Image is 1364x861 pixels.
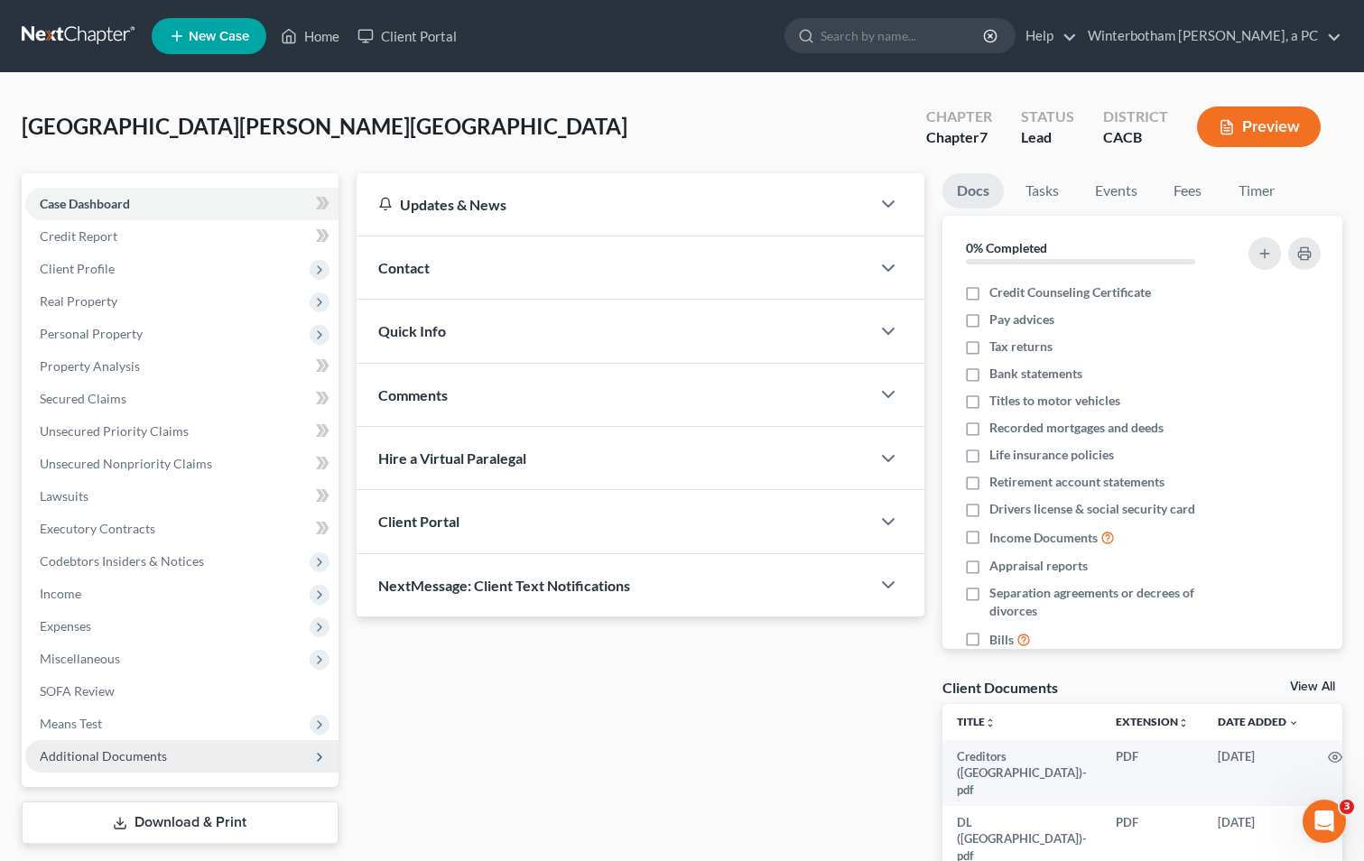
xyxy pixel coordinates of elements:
[40,651,120,666] span: Miscellaneous
[378,577,630,594] span: NextMessage: Client Text Notifications
[25,415,339,448] a: Unsecured Priority Claims
[25,513,339,545] a: Executory Contracts
[989,310,1054,329] span: Pay advices
[40,423,189,439] span: Unsecured Priority Claims
[348,20,466,52] a: Client Portal
[1218,715,1299,728] a: Date Added expand_more
[40,586,81,601] span: Income
[957,715,996,728] a: Titleunfold_more
[272,20,348,52] a: Home
[989,557,1088,575] span: Appraisal reports
[942,678,1058,697] div: Client Documents
[40,521,155,536] span: Executory Contracts
[25,383,339,415] a: Secured Claims
[926,106,992,127] div: Chapter
[942,173,1004,208] a: Docs
[1116,715,1189,728] a: Extensionunfold_more
[989,500,1195,518] span: Drivers license & social security card
[25,480,339,513] a: Lawsuits
[25,350,339,383] a: Property Analysis
[40,228,117,244] span: Credit Report
[378,513,459,530] span: Client Portal
[40,553,204,569] span: Codebtors Insiders & Notices
[989,529,1098,547] span: Income Documents
[40,196,130,211] span: Case Dashboard
[985,717,996,728] i: unfold_more
[1079,20,1341,52] a: Winterbotham [PERSON_NAME], a PC
[189,30,249,43] span: New Case
[40,358,140,374] span: Property Analysis
[821,19,986,52] input: Search by name...
[1224,173,1289,208] a: Timer
[40,391,126,406] span: Secured Claims
[989,365,1082,383] span: Bank statements
[25,675,339,708] a: SOFA Review
[989,473,1165,491] span: Retirement account statements
[378,259,430,276] span: Contact
[25,220,339,253] a: Credit Report
[1178,717,1189,728] i: unfold_more
[1101,740,1203,806] td: PDF
[378,449,526,467] span: Hire a Virtual Paralegal
[378,195,849,214] div: Updates & News
[40,326,143,341] span: Personal Property
[926,127,992,148] div: Chapter
[989,419,1164,437] span: Recorded mortgages and deeds
[378,322,446,339] span: Quick Info
[1288,717,1299,728] i: expand_more
[40,456,212,471] span: Unsecured Nonpriority Claims
[1016,20,1077,52] a: Help
[1021,127,1074,148] div: Lead
[22,113,627,139] span: [GEOGRAPHIC_DATA][PERSON_NAME][GEOGRAPHIC_DATA]
[25,188,339,220] a: Case Dashboard
[40,293,117,309] span: Real Property
[979,128,988,145] span: 7
[1081,173,1152,208] a: Events
[1203,740,1313,806] td: [DATE]
[989,338,1053,356] span: Tax returns
[40,618,91,634] span: Expenses
[40,716,102,731] span: Means Test
[40,488,88,504] span: Lawsuits
[1103,106,1168,127] div: District
[22,801,339,844] a: Download & Print
[40,261,115,276] span: Client Profile
[989,283,1151,301] span: Credit Counseling Certificate
[1021,106,1074,127] div: Status
[989,446,1114,464] span: Life insurance policies
[25,448,339,480] a: Unsecured Nonpriority Claims
[1103,127,1168,148] div: CACB
[1303,800,1346,843] iframe: Intercom live chat
[1197,106,1321,147] button: Preview
[1011,173,1073,208] a: Tasks
[40,683,115,699] span: SOFA Review
[1159,173,1217,208] a: Fees
[378,386,448,403] span: Comments
[989,584,1228,620] span: Separation agreements or decrees of divorces
[40,748,167,764] span: Additional Documents
[989,392,1120,410] span: Titles to motor vehicles
[1340,800,1354,814] span: 3
[966,240,1047,255] strong: 0% Completed
[942,740,1101,806] td: Creditors ([GEOGRAPHIC_DATA])-pdf
[1290,680,1335,693] a: View All
[989,631,1014,649] span: Bills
